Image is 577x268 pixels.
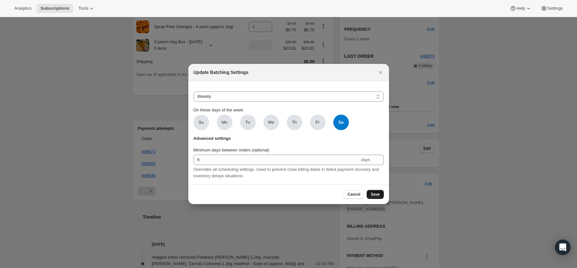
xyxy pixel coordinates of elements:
span: Overrides all scheduling settings. Used to prevent close billing dates in failed payment recovery... [194,167,379,178]
span: Save [371,192,380,197]
span: Su [199,119,204,126]
button: Subscriptions [37,4,73,13]
button: Save [367,190,383,199]
span: Tools [78,6,88,11]
button: Close [376,68,385,77]
span: Mo [221,119,227,126]
button: Cancel [344,190,364,199]
span: On these days of the week [194,108,243,112]
span: days [361,157,370,162]
span: We [268,119,274,126]
h2: Update Batching Settings [194,69,249,76]
span: Settings [547,6,563,11]
span: Analytics [14,6,31,11]
span: Cancel [348,192,360,197]
button: Settings [537,4,567,13]
button: Tools [74,4,99,13]
span: Fr [316,119,319,126]
span: Subscriptions [40,6,69,11]
span: Minimum days between orders (optional) [194,148,270,152]
button: Help [506,4,535,13]
button: Analytics [10,4,35,13]
span: Help [516,6,525,11]
span: Tu [245,119,250,126]
div: Open Intercom Messenger [555,240,571,255]
span: Sa [333,115,349,130]
span: Th [292,119,297,126]
span: Advanced settings [194,135,231,142]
